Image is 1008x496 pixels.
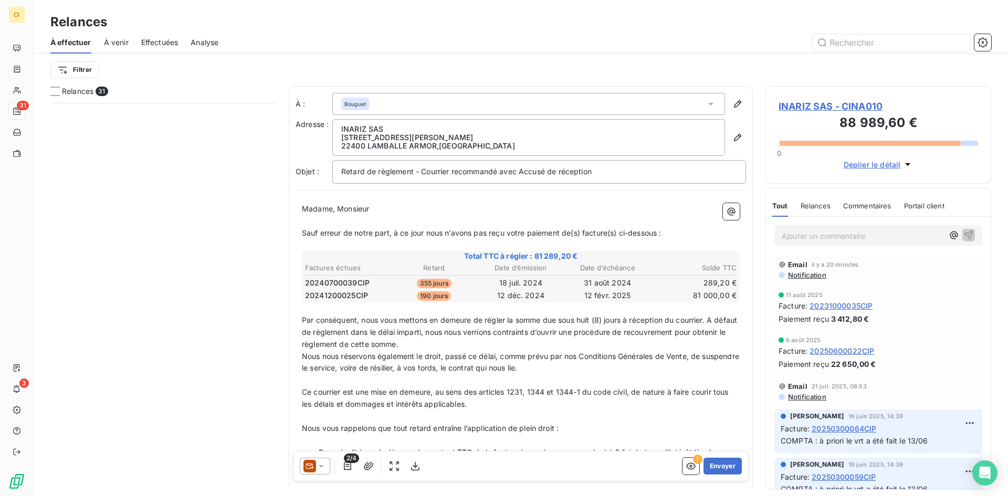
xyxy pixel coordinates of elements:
[50,37,91,48] span: À effectuer
[788,260,807,269] span: Email
[810,345,874,356] span: 20250600022CIP
[296,99,332,109] label: À :
[831,313,869,324] span: 3 412,80 €
[8,103,25,120] a: 31
[972,460,997,486] div: Open Intercom Messenger
[652,290,737,301] td: 81 000,00 €
[478,262,563,273] th: Date d’émission
[565,262,650,273] th: Date d’échéance
[904,202,944,210] span: Portail client
[296,120,329,129] span: Adresse :
[478,290,563,301] td: 12 déc. 2024
[478,277,563,289] td: 18 juil. 2024
[302,448,724,469] span: - Des pénalités, calculées sur le montant TTC de la facture impayée, correspondant à 5 fois le ta...
[801,202,831,210] span: Relances
[104,37,129,48] span: À venir
[565,290,650,301] td: 12 févr. 2025
[779,99,978,113] span: INARIZ SAS - CINA010
[305,290,368,301] span: 20241200025CIP
[812,423,876,434] span: 20250300064CIP
[302,315,739,349] span: Par conséquent, nous vous mettons en demeure de régler la somme due sous huit (8) jours à récepti...
[779,313,829,324] span: Paiement reçu
[50,61,99,78] button: Filtrer
[812,383,867,389] span: 21 juil. 2025, 08:53
[344,453,359,463] span: 2/4
[772,202,788,210] span: Tout
[790,411,844,421] span: [PERSON_NAME]
[779,345,807,356] span: Facture :
[779,113,978,134] h3: 88 989,60 €
[703,458,742,474] button: Envoyer
[652,277,737,289] td: 289,20 €
[341,125,716,133] p: INARIZ SAS
[779,358,829,370] span: Paiement reçu
[844,159,901,170] span: Déplier le détail
[62,86,93,97] span: Relances
[812,471,876,482] span: 20250300059CIP
[302,228,661,237] span: Sauf erreur de notre part, à ce jour nous n’avons pas reçu votre paiement de(s) facture(s) ci-des...
[96,87,108,96] span: 31
[417,279,451,288] span: 355 jours
[19,378,29,388] span: 3
[813,34,970,51] input: Rechercher
[304,262,390,273] th: Factures échues
[303,251,738,261] span: Total TTC à régler : 81 289,20 €
[302,352,741,373] span: Nous nous réservons également le droit, passé ce délai, comme prévu par nos Conditions Générales ...
[787,271,826,279] span: Notification
[781,436,928,445] span: COMPTA : à priori le vrt a été fait le 13/06
[8,473,25,490] img: Logo LeanPay
[50,13,107,31] h3: Relances
[810,300,873,311] span: 20231000035CIP
[777,149,781,157] span: 0
[787,393,826,401] span: Notification
[848,461,903,468] span: 16 juin 2025, 14:39
[302,424,559,432] span: Nous vous rappelons que tout retard entraîne l’application de plein droit :
[191,37,218,48] span: Analyse
[781,423,810,434] span: Facture :
[141,37,178,48] span: Effectuées
[17,101,29,110] span: 31
[8,6,25,23] div: CI
[786,292,823,298] span: 11 août 2025
[565,277,650,289] td: 31 août 2024
[302,387,731,408] span: Ce courrier est une mise en demeure, au sens des articles 1231, 1344 et 1344-1 du code civil, de ...
[652,262,737,273] th: Solde TTC
[841,159,917,171] button: Déplier le détail
[779,300,807,311] span: Facture :
[831,358,876,370] span: 22 650,00 €
[781,471,810,482] span: Facture :
[341,133,716,142] p: [STREET_ADDRESS][PERSON_NAME]
[843,202,891,210] span: Commentaires
[302,204,369,213] span: Madame, Monsieur
[341,167,592,176] span: Retard de règlement - Courrier recommandé avec Accusé de réception
[788,382,807,391] span: Email
[812,261,859,268] span: il y a 20 minutes
[344,100,366,108] span: Bouguet
[50,103,276,496] div: grid
[296,167,319,176] span: Objet :
[305,278,370,288] span: 20240700039CIP
[848,413,903,419] span: 16 juin 2025, 14:39
[781,484,928,493] span: COMPTA : à priori le vrt a été fait le 13/06
[786,337,821,343] span: 6 août 2025
[391,262,477,273] th: Retard
[417,291,451,301] span: 190 jours
[790,460,844,469] span: [PERSON_NAME]
[341,142,716,150] p: 22400 LAMBALLE ARMOR , [GEOGRAPHIC_DATA]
